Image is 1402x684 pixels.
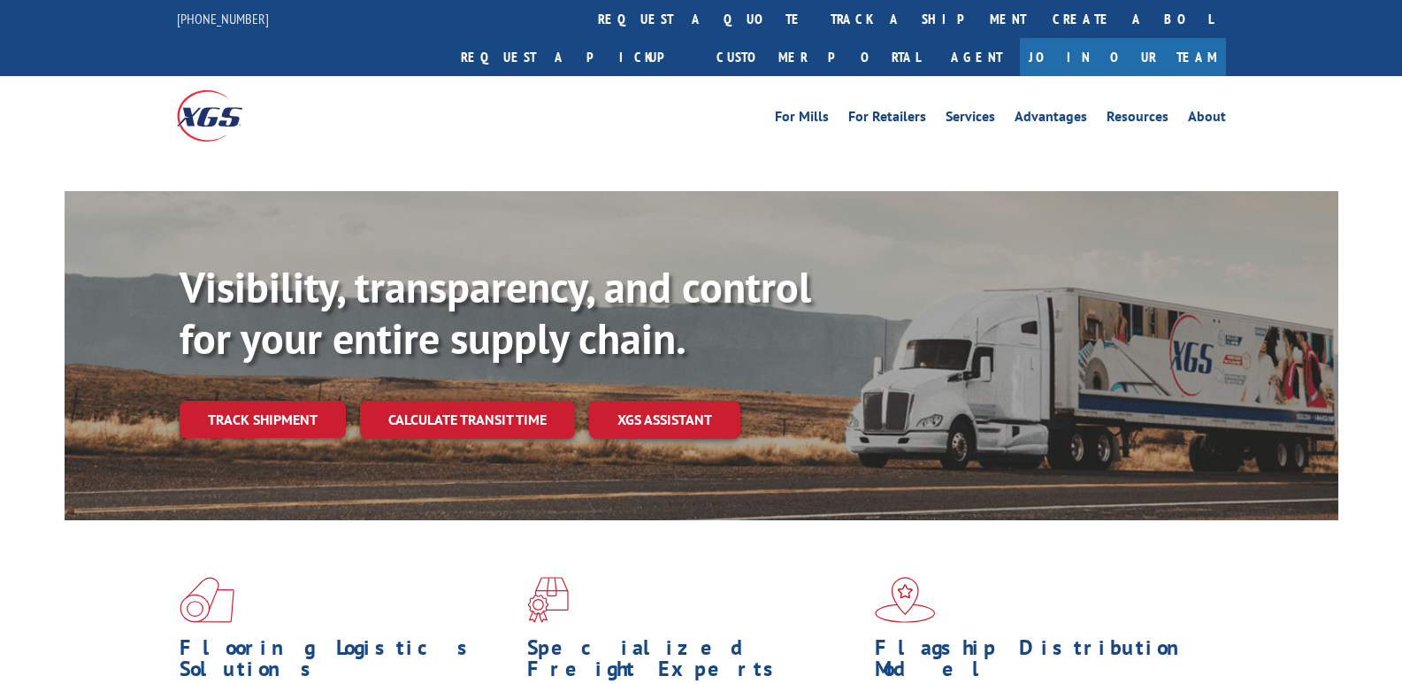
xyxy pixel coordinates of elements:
[933,38,1020,76] a: Agent
[775,110,829,129] a: For Mills
[180,259,811,365] b: Visibility, transparency, and control for your entire supply chain.
[1020,38,1226,76] a: Join Our Team
[527,577,569,623] img: xgs-icon-focused-on-flooring-red
[875,577,936,623] img: xgs-icon-flagship-distribution-model-red
[448,38,703,76] a: Request a pickup
[180,401,346,438] a: Track shipment
[589,401,740,439] a: XGS ASSISTANT
[703,38,933,76] a: Customer Portal
[1188,110,1226,129] a: About
[848,110,926,129] a: For Retailers
[946,110,995,129] a: Services
[1107,110,1168,129] a: Resources
[180,577,234,623] img: xgs-icon-total-supply-chain-intelligence-red
[177,10,269,27] a: [PHONE_NUMBER]
[1015,110,1087,129] a: Advantages
[360,401,575,439] a: Calculate transit time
